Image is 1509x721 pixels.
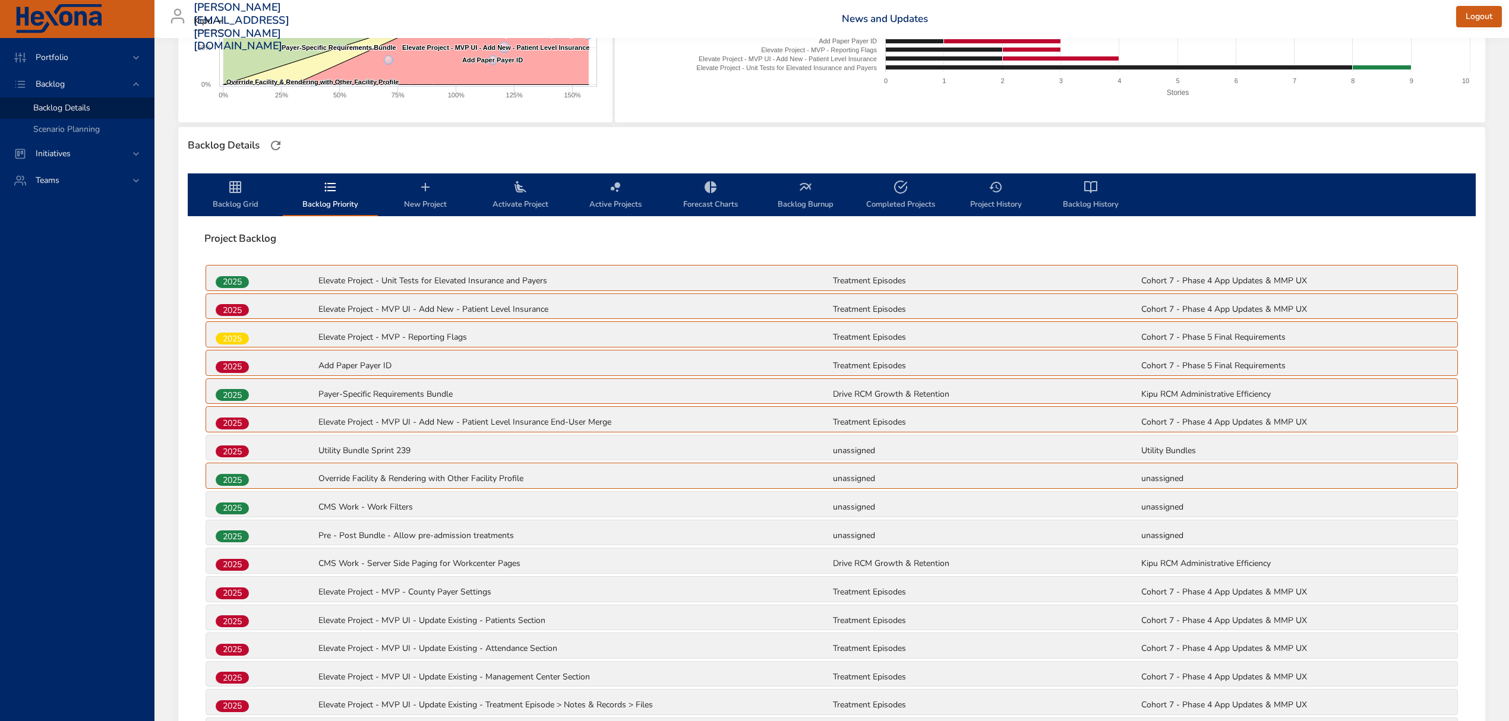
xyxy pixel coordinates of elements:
[1141,530,1448,542] p: unassigned
[506,91,523,99] text: 125%
[1141,388,1448,400] p: Kipu RCM Administrative Efficiency
[1462,77,1469,84] text: 10
[833,615,1139,627] p: Treatment Episodes
[1141,416,1448,428] p: Cohort 7 - Phase 4 App Updates & MMP UX
[26,52,78,63] span: Portfolio
[194,1,289,52] h3: [PERSON_NAME][EMAIL_ADDRESS][PERSON_NAME][DOMAIN_NAME]
[194,12,227,31] div: Kipu
[318,416,831,428] p: Elevate Project - MVP UI - Add New - Patient Level Insurance End-User Merge
[1141,445,1448,457] p: Utility Bundles
[833,416,1139,428] p: Treatment Episodes
[833,473,1139,485] p: unassigned
[26,148,80,159] span: Initiatives
[1050,180,1131,211] span: Backlog History
[1141,643,1448,654] p: Cohort 7 - Phase 4 App Updates & MMP UX
[1059,77,1062,84] text: 3
[575,180,656,211] span: Active Projects
[833,360,1139,372] p: Treatment Episodes
[696,64,877,71] text: Elevate Project - Unit Tests for Elevated Insurance and Payers
[267,137,285,154] button: Refresh Page
[564,91,580,99] text: 150%
[833,671,1139,683] p: Treatment Episodes
[216,417,249,429] span: 2025
[14,4,103,34] img: Hexona
[819,37,877,45] text: Add Paper Payer ID
[204,233,1459,245] span: Project Backlog
[480,180,561,211] span: Activate Project
[216,615,249,628] span: 2025
[216,445,249,458] span: 2025
[318,671,831,683] p: Elevate Project - MVP UI - Update Existing - Management Center Section
[833,445,1139,457] p: unassigned
[290,180,371,211] span: Backlog Priority
[1141,615,1448,627] p: Cohort 7 - Phase 4 App Updates & MMP UX
[392,91,405,99] text: 75%
[402,44,589,51] text: Elevate Project - MVP UI - Add New - Patient Level Insurance
[765,180,846,211] span: Backlog Burnup
[385,180,466,211] span: New Project
[955,180,1036,211] span: Project History
[448,91,465,99] text: 100%
[1141,303,1448,315] p: Cohort 7 - Phase 4 App Updates & MMP UX
[1141,586,1448,598] p: Cohort 7 - Phase 4 App Updates & MMP UX
[333,91,346,99] text: 50%
[282,44,396,51] text: Payer-Specific Requirements Bundle
[226,78,399,86] text: Override Facility & Rendering with Other Facility Profile
[833,388,1139,400] p: Drive RCM Growth & Retention
[462,56,523,64] text: Add Paper Payer ID
[33,124,100,135] span: Scenario Planning
[26,175,69,186] span: Teams
[1141,473,1448,485] p: unassigned
[833,558,1139,570] p: Drive RCM Growth & Retention
[1466,10,1492,24] span: Logout
[833,643,1139,654] p: Treatment Episodes
[33,102,90,113] span: Backlog Details
[1176,77,1179,84] text: 5
[318,331,831,343] p: Elevate Project - MVP - Reporting Flags
[833,586,1139,598] p: Treatment Episodes
[216,672,249,684] span: 2025
[318,388,831,400] p: Payer-Specific Requirements Bundle
[833,303,1139,315] p: Treatment Episodes
[216,304,249,316] div: 2025
[318,473,831,485] p: Override Facility & Rendering with Other Facility Profile
[1234,77,1237,84] text: 6
[833,699,1139,711] p: Treatment Episodes
[761,46,877,53] text: Elevate Project - MVP - Reporting Flags
[216,530,249,543] span: 2025
[318,360,831,372] p: Add Paper Payer ID
[1141,558,1448,570] p: Kipu RCM Administrative Efficiency
[216,389,249,401] div: 2025
[318,615,831,627] p: Elevate Project - MVP UI - Update Existing - Patients Section
[670,180,751,211] span: Forecast Charts
[833,530,1139,542] p: unassigned
[216,304,249,317] span: 2025
[216,643,249,656] span: 2025
[216,333,249,344] div: 2025
[184,136,263,155] div: Backlog Details
[318,445,831,457] p: Utility Bundle Sprint 239
[833,331,1139,343] p: Treatment Episodes
[216,502,249,514] div: 2025
[1141,360,1448,372] p: Cohort 7 - Phase 5 Final Requirements
[216,418,249,429] div: 2025
[216,700,249,712] span: 2025
[318,501,831,513] p: CMS Work - Work Filters
[188,173,1476,216] div: backlog-tab
[216,558,249,571] span: 2025
[216,474,249,486] span: 2025
[1166,88,1188,97] text: Stories
[833,501,1139,513] p: unassigned
[1141,671,1448,683] p: Cohort 7 - Phase 4 App Updates & MMP UX
[860,180,941,211] span: Completed Projects
[1141,699,1448,711] p: Cohort 7 - Phase 4 App Updates & MMP UX
[318,275,831,287] p: Elevate Project - Unit Tests for Elevated Insurance and Payers
[1351,77,1355,84] text: 8
[219,91,228,99] text: 0%
[26,78,74,90] span: Backlog
[318,643,831,654] p: Elevate Project - MVP UI - Update Existing - Attendance Section
[216,587,249,599] span: 2025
